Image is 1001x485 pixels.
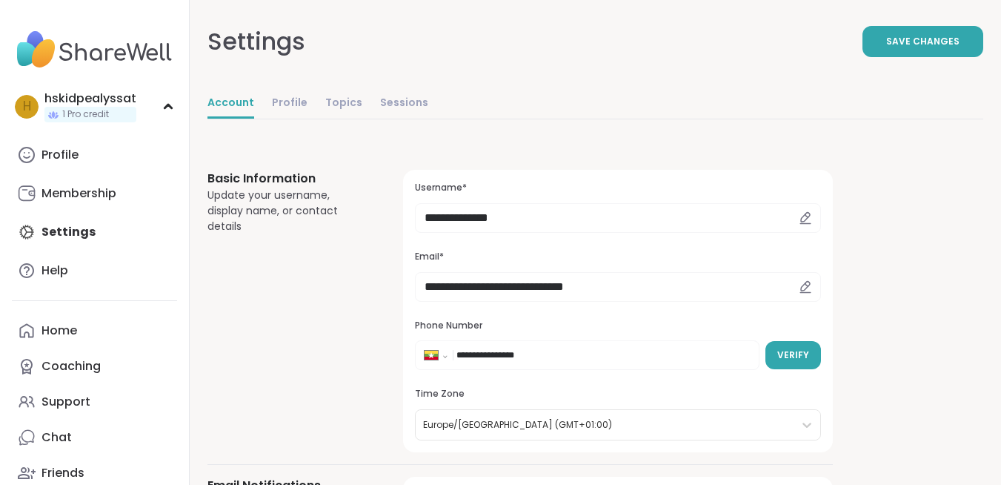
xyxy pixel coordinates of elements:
[44,90,136,107] div: hskidpealyssat
[207,170,368,188] h3: Basic Information
[380,89,428,119] a: Sessions
[41,147,79,163] div: Profile
[12,137,177,173] a: Profile
[862,26,983,57] button: Save Changes
[62,108,109,121] span: 1 Pro credit
[12,349,177,384] a: Coaching
[886,35,960,48] span: Save Changes
[325,89,362,119] a: Topics
[207,188,368,234] div: Update your username, display name, or contact details
[12,384,177,420] a: Support
[207,24,305,59] div: Settings
[23,97,31,116] span: h
[415,182,821,194] h3: Username*
[777,349,809,362] span: Verify
[415,388,821,400] h3: Time Zone
[207,89,254,119] a: Account
[12,313,177,349] a: Home
[415,251,821,263] h3: Email*
[41,394,90,410] div: Support
[12,176,177,211] a: Membership
[41,465,84,481] div: Friends
[41,323,77,339] div: Home
[12,420,177,455] a: Chat
[41,185,116,202] div: Membership
[415,320,821,332] h3: Phone Number
[12,253,177,288] a: Help
[41,263,68,279] div: Help
[41,429,72,446] div: Chat
[765,341,821,369] button: Verify
[272,89,307,119] a: Profile
[41,358,101,375] div: Coaching
[12,24,177,76] img: ShareWell Nav Logo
